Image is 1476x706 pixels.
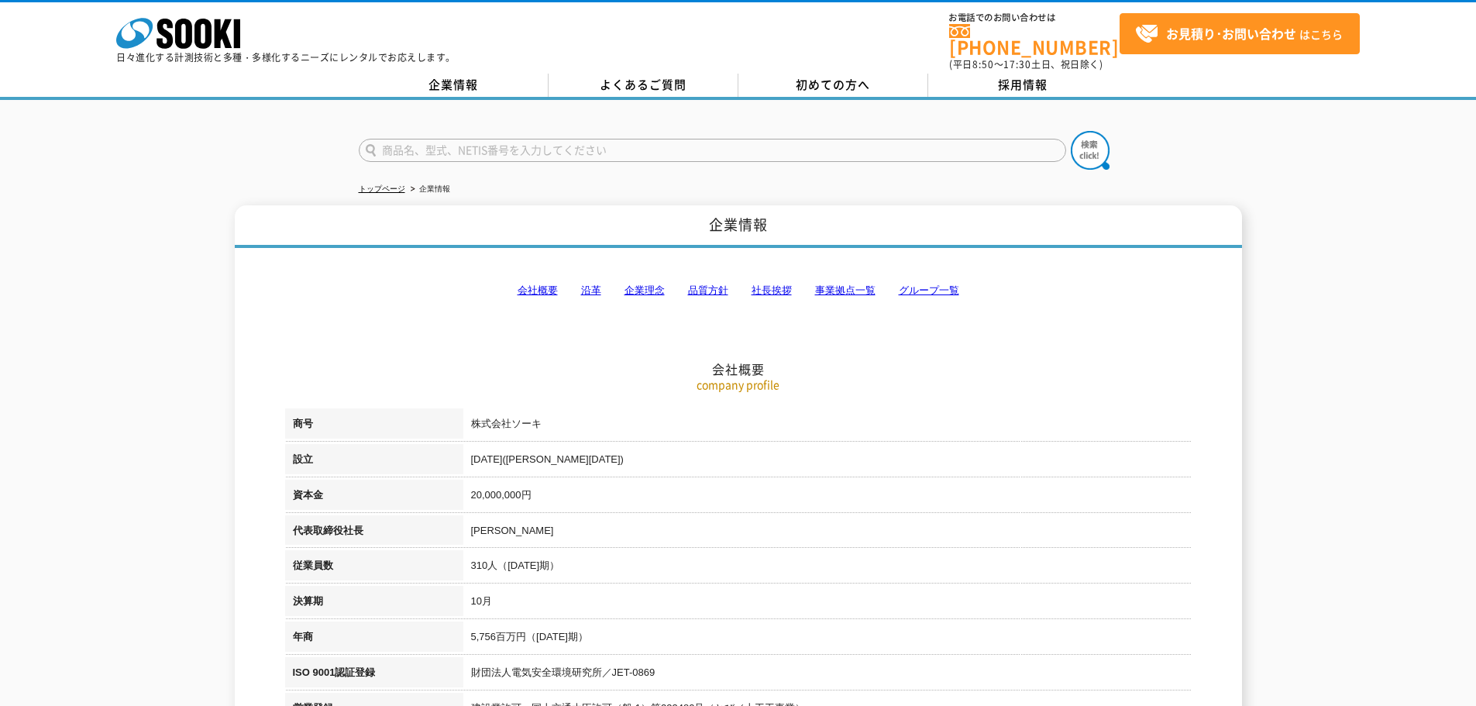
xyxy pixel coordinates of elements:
strong: お見積り･お問い合わせ [1166,24,1296,43]
th: 年商 [285,622,463,657]
img: btn_search.png [1071,131,1110,170]
td: 5,756百万円（[DATE]期） [463,622,1192,657]
span: 17:30 [1003,57,1031,71]
a: トップページ [359,184,405,193]
td: 株式会社ソーキ [463,408,1192,444]
a: 品質方針 [688,284,728,296]
th: 資本金 [285,480,463,515]
a: 採用情報 [928,74,1118,97]
th: ISO 9001認証登録 [285,657,463,693]
p: 日々進化する計測技術と多種・多様化するニーズにレンタルでお応えします。 [116,53,456,62]
input: 商品名、型式、NETIS番号を入力してください [359,139,1066,162]
a: 社長挨拶 [752,284,792,296]
td: 財団法人電気安全環境研究所／JET-0869 [463,657,1192,693]
span: はこちら [1135,22,1343,46]
td: 310人（[DATE]期） [463,550,1192,586]
td: [DATE]([PERSON_NAME][DATE]) [463,444,1192,480]
a: お見積り･お問い合わせはこちら [1120,13,1360,54]
h1: 企業情報 [235,205,1242,248]
th: 決算期 [285,586,463,622]
a: 企業情報 [359,74,549,97]
span: (平日 ～ 土日、祝日除く) [949,57,1103,71]
th: 商号 [285,408,463,444]
a: 企業理念 [624,284,665,296]
td: 10月 [463,586,1192,622]
span: お電話でのお問い合わせは [949,13,1120,22]
a: よくあるご質問 [549,74,738,97]
th: 従業員数 [285,550,463,586]
th: 設立 [285,444,463,480]
span: 初めての方へ [796,76,870,93]
li: 企業情報 [408,181,450,198]
a: 沿革 [581,284,601,296]
a: 会社概要 [518,284,558,296]
span: 8:50 [972,57,994,71]
td: [PERSON_NAME] [463,515,1192,551]
a: [PHONE_NUMBER] [949,24,1120,56]
a: 初めての方へ [738,74,928,97]
a: 事業拠点一覧 [815,284,876,296]
td: 20,000,000円 [463,480,1192,515]
th: 代表取締役社長 [285,515,463,551]
h2: 会社概要 [285,206,1192,377]
a: グループ一覧 [899,284,959,296]
p: company profile [285,377,1192,393]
